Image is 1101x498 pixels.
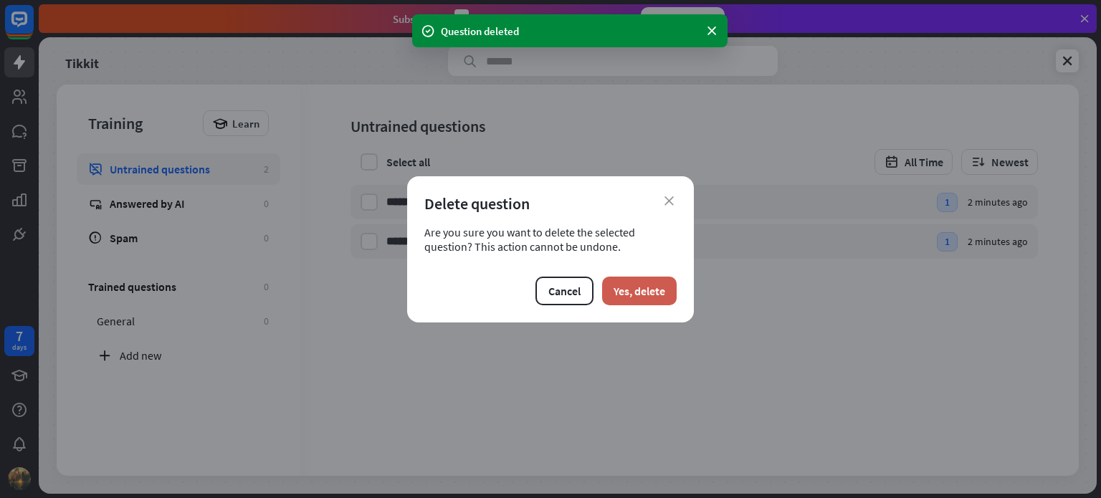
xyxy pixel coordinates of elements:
[664,196,674,206] i: close
[602,277,677,305] button: Yes, delete
[11,6,54,49] button: Open LiveChat chat widget
[535,277,594,305] button: Cancel
[424,225,677,254] div: Are you sure you want to delete the selected question? This action cannot be undone.
[441,24,699,39] div: Question deleted
[424,193,677,214] div: Delete question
